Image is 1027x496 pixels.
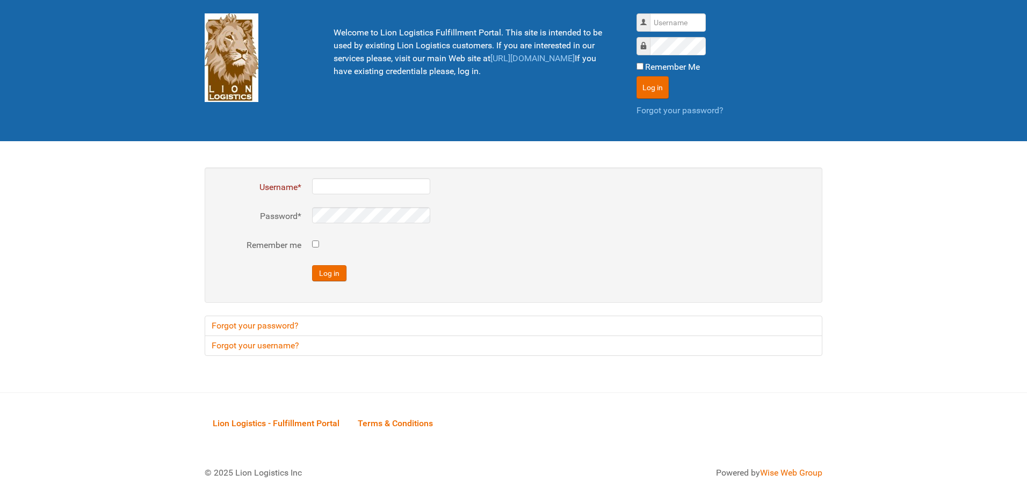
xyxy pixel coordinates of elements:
[213,418,339,428] span: Lion Logistics - Fulfillment Portal
[350,406,441,440] a: Terms & Conditions
[760,468,822,478] a: Wise Web Group
[215,239,301,252] label: Remember me
[205,406,348,440] a: Lion Logistics - Fulfillment Portal
[647,40,648,41] label: Password
[197,458,508,487] div: © 2025 Lion Logistics Inc
[490,53,575,63] a: [URL][DOMAIN_NAME]
[637,76,669,99] button: Log in
[637,105,724,115] a: Forgot your password?
[205,335,822,356] a: Forgot your username?
[334,26,610,78] p: Welcome to Lion Logistics Fulfillment Portal. This site is intended to be used by existing Lion L...
[645,61,700,74] label: Remember Me
[205,52,258,62] a: Lion Logistics
[205,13,258,102] img: Lion Logistics
[312,265,346,281] button: Log in
[215,210,301,223] label: Password
[650,13,706,32] input: Username
[205,316,822,336] a: Forgot your password?
[358,418,433,428] span: Terms & Conditions
[527,466,822,479] div: Powered by
[215,181,301,194] label: Username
